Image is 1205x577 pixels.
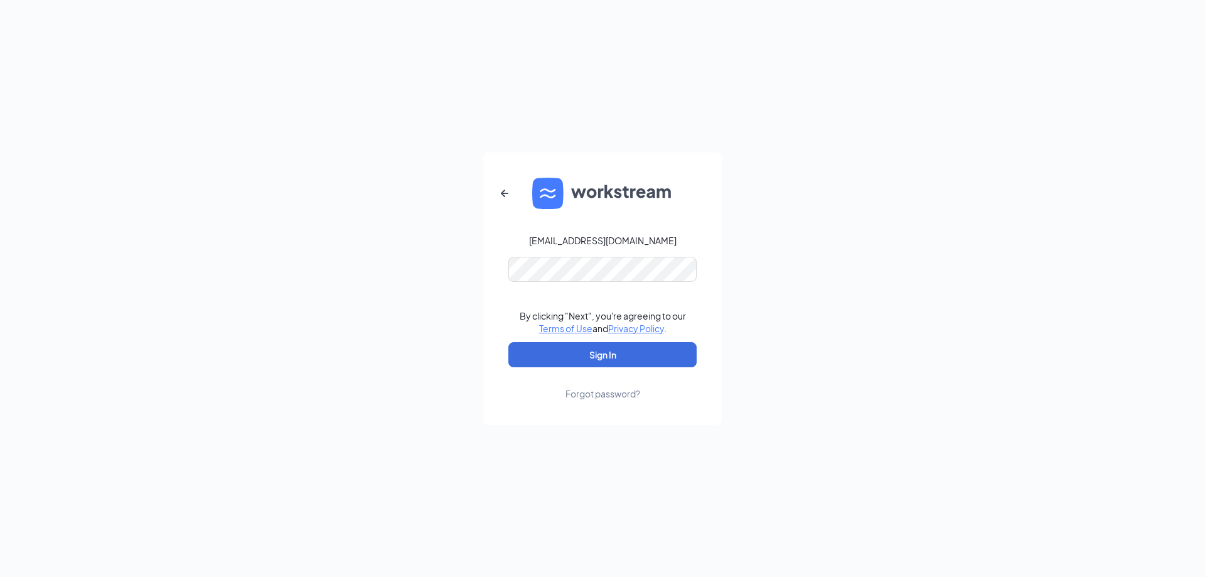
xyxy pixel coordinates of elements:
[490,178,520,208] button: ArrowLeftNew
[520,310,686,335] div: By clicking "Next", you're agreeing to our and .
[508,342,697,367] button: Sign In
[497,186,512,201] svg: ArrowLeftNew
[539,323,592,334] a: Terms of Use
[529,234,677,247] div: [EMAIL_ADDRESS][DOMAIN_NAME]
[532,178,673,209] img: WS logo and Workstream text
[565,387,640,400] div: Forgot password?
[565,367,640,400] a: Forgot password?
[608,323,664,334] a: Privacy Policy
